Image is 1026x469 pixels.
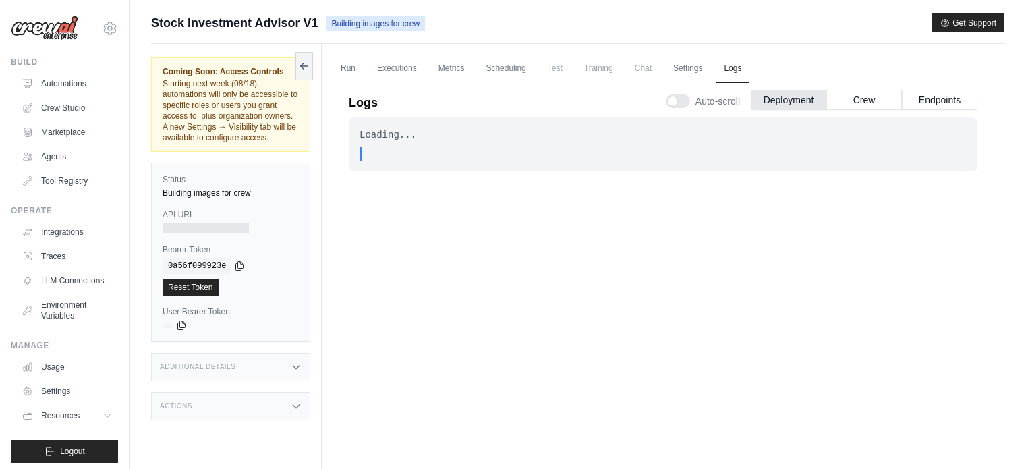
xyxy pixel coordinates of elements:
[333,55,364,83] a: Run
[163,174,299,185] label: Status
[41,410,80,421] span: Resources
[627,55,660,82] span: Chat is not available until the deployment is complete
[163,279,219,296] a: Reset Token
[373,147,378,161] span: .
[16,356,118,378] a: Usage
[16,97,118,119] a: Crew Studio
[665,55,710,83] a: Settings
[163,306,299,317] label: User Bearer Token
[16,246,118,267] a: Traces
[11,57,118,67] div: Build
[369,55,425,83] a: Executions
[163,209,299,220] label: API URL
[932,13,1004,32] button: Get Support
[151,13,318,32] span: Stock Investment Advisor V1
[11,16,78,41] img: Logo
[163,258,231,274] code: 0a56f099923e
[16,381,118,402] a: Settings
[360,128,967,142] div: Loading...
[540,55,571,82] span: Test
[163,188,299,198] div: Building images for crew
[11,340,118,351] div: Manage
[163,66,299,77] span: Coming Soon: Access Controls
[60,446,85,457] span: Logout
[826,90,902,110] button: Crew
[716,55,749,83] a: Logs
[11,205,118,216] div: Operate
[16,270,118,292] a: LLM Connections
[695,94,740,108] span: Auto-scroll
[751,90,826,110] button: Deployment
[16,73,118,94] a: Automations
[16,170,118,192] a: Tool Registry
[16,405,118,426] button: Resources
[16,121,118,143] a: Marketplace
[16,294,118,327] a: Environment Variables
[576,55,621,82] span: Training is not available until the deployment is complete
[478,55,534,83] a: Scheduling
[16,146,118,167] a: Agents
[349,93,378,112] p: Logs
[160,363,235,371] h3: Additional Details
[902,90,977,110] button: Endpoints
[160,402,192,410] h3: Actions
[326,16,425,31] span: Building images for crew
[16,221,118,243] a: Integrations
[163,79,297,142] span: Starting next week (08/18), automations will only be accessible to specific roles or users you gr...
[11,440,118,463] button: Logout
[163,244,299,255] label: Bearer Token
[430,55,473,83] a: Metrics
